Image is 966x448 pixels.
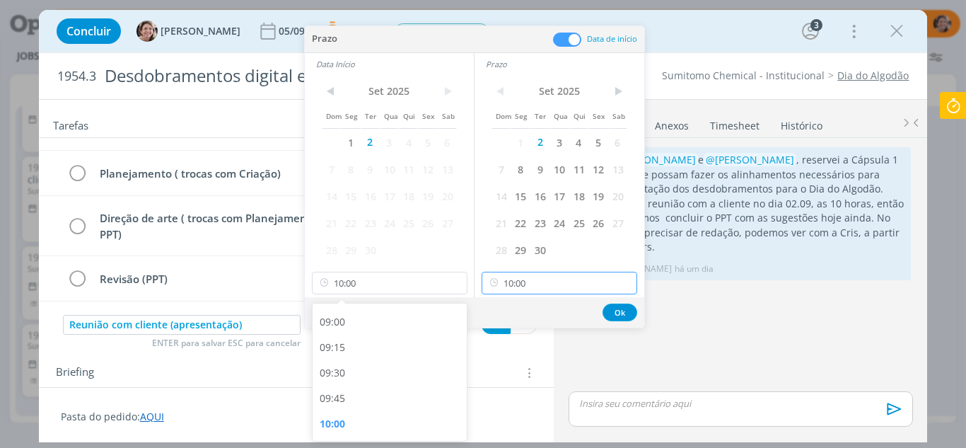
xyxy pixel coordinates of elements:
span: 17 [549,183,569,209]
span: @[PERSON_NAME] [706,153,794,166]
span: 21 [322,209,341,236]
span: 30 [361,236,380,263]
span: 9 [530,156,549,183]
input: Horário [482,272,637,294]
span: 29 [511,236,530,263]
span: 25 [569,209,588,236]
span: 25 [399,209,418,236]
span: 13 [438,156,457,183]
button: Sem prazo [308,303,371,322]
span: 12 [588,156,607,183]
span: 3 [380,129,399,156]
span: 09:44 [346,24,371,38]
span: 13 [608,156,627,183]
div: Planejamento ( trocas com Criação) [94,165,345,183]
div: 09:45 [313,386,471,411]
span: Planejamento [395,23,489,40]
span: Concluir [66,25,111,37]
span: Qui [569,102,588,129]
span: Sab [608,102,627,129]
span: 20 [608,183,627,209]
span: 20 [438,183,457,209]
button: A[PERSON_NAME] [136,21,240,42]
div: dialog [39,10,928,442]
div: 10:00 [313,411,471,437]
div: 09:15 [313,335,471,360]
div: Prazo [486,59,644,70]
span: Sex [418,102,437,129]
span: 21 [491,209,511,236]
p: e , reservei a Cápsula 1 para que possam fazer os alinhamentos necessários para apresentação dos ... [605,153,904,196]
span: 28 [491,236,511,263]
span: 15 [511,183,530,209]
span: 1 [341,129,360,156]
span: 23 [530,209,549,236]
span: 7 [322,156,341,183]
span: Dom [491,102,511,129]
span: 24 [549,209,569,236]
span: Sab [438,102,457,129]
div: 09:00 [313,309,471,335]
div: 3 [810,19,822,31]
span: 27 [438,209,457,236]
span: 8 [511,156,530,183]
span: Tarefas [53,115,88,132]
span: 1 [511,129,530,156]
span: 27 [608,209,627,236]
span: 11 [399,156,418,183]
span: Seg [511,102,530,129]
span: 3 [549,129,569,156]
button: 09:44 [321,20,375,42]
span: 8 [341,156,360,183]
button: Planejamento [394,23,489,40]
span: 26 [588,209,607,236]
span: 16 [361,183,380,209]
span: 9 [361,156,380,183]
span: 6 [438,129,457,156]
div: 05/09 [279,26,308,36]
span: 30 [530,236,549,263]
span: há um dia [675,263,714,275]
span: > [438,81,457,102]
span: 19 [588,183,607,209]
span: 5 [418,129,437,156]
span: Qua [380,102,399,129]
div: Desdobramentos digital e ação interna [99,59,548,93]
span: Seg [341,102,360,129]
span: 4 [399,129,418,156]
span: 22 [341,209,360,236]
a: Dia do Algodão [837,69,909,82]
span: 6 [608,129,627,156]
span: 29 [341,236,360,263]
span: 14 [322,183,341,209]
span: 2 [361,129,380,156]
span: 10 [549,156,569,183]
span: ENTER para salvar ESC para cancelar [152,338,301,349]
div: Anexos [655,119,689,133]
a: Sumitomo Chemical - Institucional [662,69,825,82]
span: Sex [588,102,607,129]
img: A [136,21,158,42]
input: Horário [312,272,467,294]
span: 15 [341,183,360,209]
span: Set 2025 [511,81,607,102]
div: 09:30 [313,360,471,386]
span: < [491,81,511,102]
span: 7 [491,156,511,183]
span: 1954.3 [57,69,96,84]
button: Ok [603,304,637,321]
span: Set 2025 [341,81,437,102]
span: 11 [569,156,588,183]
span: Qui [399,102,418,129]
span: 4 [569,129,588,156]
span: 24 [380,209,399,236]
span: 2 [530,129,549,156]
div: Revisão (PPT) [94,270,385,288]
span: Qua [549,102,569,129]
span: 12 [418,156,437,183]
div: Direção de arte ( trocas com Planejamento + PPT) [94,209,345,243]
span: 17 [380,183,399,209]
a: Timesheet [709,113,760,133]
span: 19 [418,183,437,209]
span: @[PERSON_NAME] [607,153,696,166]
